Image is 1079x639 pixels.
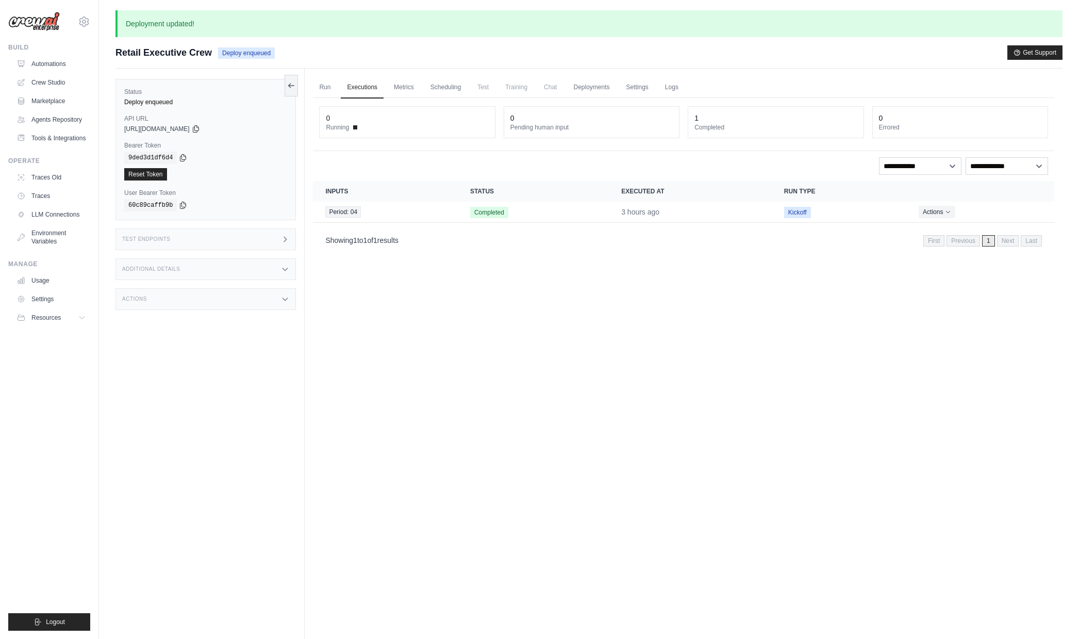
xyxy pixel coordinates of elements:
[124,199,177,211] code: 60c89caffb9b
[12,74,90,91] a: Crew Studio
[122,266,180,272] h3: Additional Details
[124,141,287,150] label: Bearer Token
[12,309,90,326] button: Resources
[12,169,90,186] a: Traces Old
[12,188,90,204] a: Traces
[122,236,171,242] h3: Test Endpoints
[923,235,1042,247] nav: Pagination
[12,291,90,307] a: Settings
[115,10,1063,37] p: Deployment updated!
[122,296,147,302] h3: Actions
[313,181,1054,253] section: Crew executions table
[313,227,1054,253] nav: Pagination
[510,123,673,132] dt: Pending human input
[373,236,377,244] span: 1
[12,225,90,250] a: Environment Variables
[12,272,90,289] a: Usage
[772,181,906,202] th: Run Type
[218,47,275,59] span: Deploy enqueued
[12,130,90,146] a: Tools & Integrations
[31,314,61,322] span: Resources
[115,45,212,60] span: Retail Executive Crew
[1007,45,1063,60] button: Get Support
[458,181,609,202] th: Status
[8,12,60,31] img: Logo
[8,260,90,268] div: Manage
[919,206,955,218] button: Actions for execution
[947,235,980,247] span: Previous
[124,168,167,181] a: Reset Token
[471,77,495,97] span: Test
[326,123,349,132] span: Running
[538,77,563,97] span: Chat is not available until the deployment is complete
[46,618,65,626] span: Logout
[124,98,287,106] div: Deploy enqueued
[879,113,883,123] div: 0
[388,77,420,99] a: Metrics
[124,125,190,133] span: [URL][DOMAIN_NAME]
[313,77,337,99] a: Run
[124,152,177,164] code: 9ded3d1df6d4
[694,123,857,132] dt: Completed
[8,157,90,165] div: Operate
[621,208,659,216] time: September 24, 2025 at 04:20 MDT
[982,235,995,247] span: 1
[8,43,90,52] div: Build
[124,114,287,123] label: API URL
[620,77,655,99] a: Settings
[363,236,368,244] span: 1
[499,77,534,97] span: Training is not available until the deployment is complete
[997,235,1019,247] span: Next
[326,113,330,123] div: 0
[694,113,699,123] div: 1
[784,207,811,218] span: Kickoff
[609,181,772,202] th: Executed at
[124,88,287,96] label: Status
[923,235,944,247] span: First
[12,93,90,109] a: Marketplace
[510,113,514,123] div: 0
[341,77,384,99] a: Executions
[1021,235,1042,247] span: Last
[124,189,287,197] label: User Bearer Token
[879,123,1041,132] dt: Errored
[325,206,445,218] a: View execution details for Period
[470,207,508,218] span: Completed
[12,111,90,128] a: Agents Repository
[8,613,90,631] button: Logout
[325,235,399,245] p: Showing to of results
[12,56,90,72] a: Automations
[353,236,357,244] span: 1
[659,77,685,99] a: Logs
[12,206,90,223] a: LLM Connections
[567,77,616,99] a: Deployments
[424,77,467,99] a: Scheduling
[313,181,457,202] th: Inputs
[325,206,361,218] span: Period: 04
